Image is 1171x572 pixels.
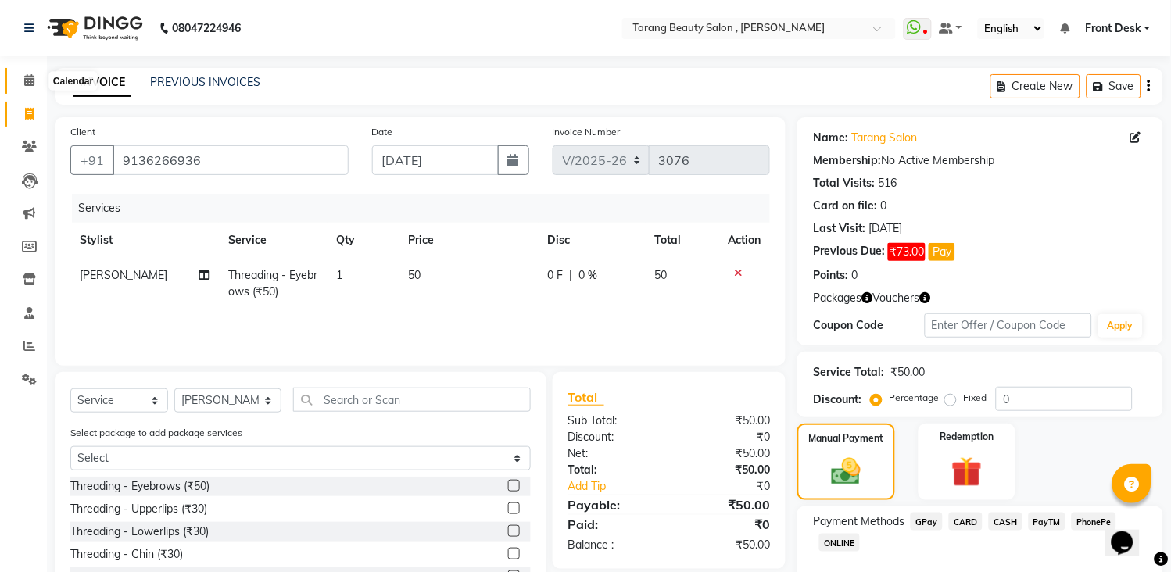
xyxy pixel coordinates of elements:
[655,268,668,282] span: 50
[49,72,97,91] div: Calendar
[868,220,902,237] div: [DATE]
[579,267,598,284] span: 0 %
[813,364,884,381] div: Service Total:
[929,243,955,261] button: Pay
[568,389,604,406] span: Total
[219,223,327,258] th: Service
[570,267,573,284] span: |
[113,145,349,175] input: Search by Name/Mobile/Email/Code
[557,413,669,429] div: Sub Total:
[813,513,904,530] span: Payment Methods
[813,198,877,214] div: Card on file:
[669,413,782,429] div: ₹50.00
[1105,509,1155,556] iframe: chat widget
[809,431,884,445] label: Manual Payment
[989,513,1022,531] span: CASH
[70,524,209,540] div: Threading - Lowerlips (₹30)
[813,175,875,191] div: Total Visits:
[880,198,886,214] div: 0
[813,130,848,146] div: Name:
[669,515,782,534] div: ₹0
[813,317,925,334] div: Coupon Code
[889,391,939,405] label: Percentage
[669,445,782,462] div: ₹50.00
[822,455,869,488] img: _cash.svg
[813,290,861,306] span: Packages
[813,220,865,237] div: Last Visit:
[878,175,897,191] div: 516
[70,223,219,258] th: Stylist
[72,194,782,223] div: Services
[228,268,317,299] span: Threading - Eyebrows (₹50)
[70,125,95,139] label: Client
[553,125,621,139] label: Invoice Number
[949,513,983,531] span: CARD
[851,267,858,284] div: 0
[890,364,925,381] div: ₹50.00
[1029,513,1066,531] span: PayTM
[813,152,881,169] div: Membership:
[813,267,848,284] div: Points:
[150,75,260,89] a: PREVIOUS INVOICES
[1087,74,1141,98] button: Save
[557,445,669,462] div: Net:
[813,391,861,408] div: Discount:
[963,391,987,405] label: Fixed
[872,290,919,306] span: Vouchers
[940,430,994,444] label: Redemption
[328,223,399,258] th: Qty
[888,243,926,261] span: ₹73.00
[539,223,646,258] th: Disc
[813,152,1148,169] div: No Active Membership
[557,429,669,445] div: Discount:
[669,462,782,478] div: ₹50.00
[942,453,991,491] img: _gift.svg
[911,513,943,531] span: GPay
[813,243,885,261] div: Previous Due:
[990,74,1080,98] button: Create New
[70,478,209,495] div: Threading - Eyebrows (₹50)
[557,462,669,478] div: Total:
[669,429,782,445] div: ₹0
[70,145,114,175] button: +91
[851,130,917,146] a: Tarang Salon
[40,6,147,50] img: logo
[70,501,207,517] div: Threading - Upperlips (₹30)
[669,495,782,514] div: ₹50.00
[718,223,770,258] th: Action
[70,546,183,563] div: Threading - Chin (₹30)
[172,6,241,50] b: 08047224946
[557,515,669,534] div: Paid:
[925,313,1092,338] input: Enter Offer / Coupon Code
[399,223,539,258] th: Price
[409,268,421,282] span: 50
[70,426,242,440] label: Select package to add package services
[293,388,531,412] input: Search or Scan
[688,478,782,495] div: ₹0
[646,223,719,258] th: Total
[557,478,688,495] a: Add Tip
[669,537,782,553] div: ₹50.00
[1085,20,1141,37] span: Front Desk
[1098,314,1143,338] button: Apply
[337,268,343,282] span: 1
[557,537,669,553] div: Balance :
[557,495,669,514] div: Payable:
[819,534,860,552] span: ONLINE
[372,125,393,139] label: Date
[80,268,167,282] span: [PERSON_NAME]
[548,267,564,284] span: 0 F
[1072,513,1116,531] span: PhonePe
